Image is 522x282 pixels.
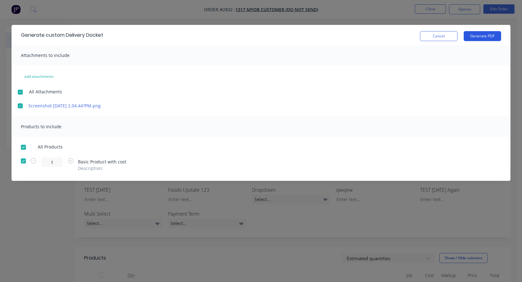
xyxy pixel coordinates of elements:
button: Cancel [420,31,457,41]
span: Products to include [21,124,61,129]
span: All Products [38,143,67,150]
span: Description : [78,165,103,172]
div: Generate custom Delivery Docket [21,31,103,39]
a: Screenshot [DATE] 2.04.44?PM.png [28,102,138,109]
span: All Attachments [29,88,62,95]
span: Attachments to include [21,52,70,58]
button: add attachments [18,72,60,82]
span: Basic Product with cost [78,158,126,165]
button: Generate PDF [464,31,501,41]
